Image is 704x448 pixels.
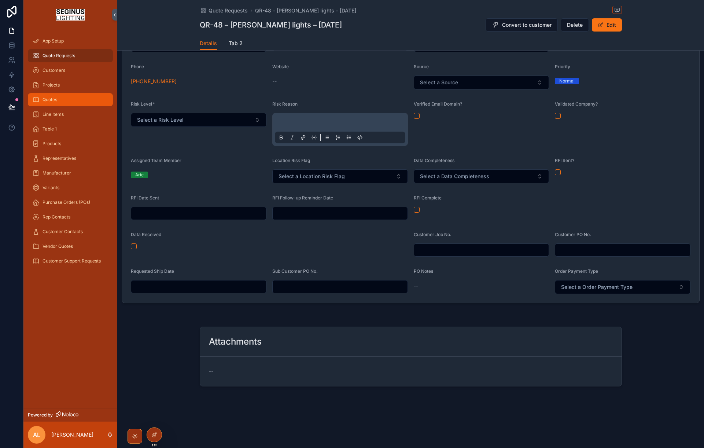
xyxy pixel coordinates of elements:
a: Products [28,137,113,150]
button: Edit [592,18,622,32]
span: Products [43,141,61,147]
span: Priority [555,64,570,69]
button: Select Button [555,280,690,294]
span: Details [200,40,217,47]
span: Data Completeness [414,158,454,163]
div: Normal [559,78,575,84]
span: Quote Requests [43,53,75,59]
span: RFI Date Sent [131,195,159,201]
span: AL [33,430,40,439]
span: Source [414,64,429,69]
a: App Setup [28,34,113,48]
span: Select a Risk Level [137,116,184,124]
span: PO Notes [414,268,433,274]
a: [PHONE_NUMBER] [131,78,177,85]
span: Customer Contacts [43,229,83,235]
a: Line Items [28,108,113,121]
span: Select a Data Completeness [420,173,489,180]
span: App Setup [43,38,64,44]
span: Risk Level [131,101,152,107]
a: Projects [28,78,113,92]
span: Line Items [43,111,64,117]
div: Arie [135,172,144,178]
a: Quote Requests [200,7,248,14]
span: -- [209,368,213,375]
span: Requested Ship Date [131,268,174,274]
a: Customer Contacts [28,225,113,238]
span: RFI Follow-up Reminder Date [272,195,333,201]
span: Powered by [28,412,53,418]
span: Representatives [43,155,76,161]
span: Quotes [43,97,57,103]
span: RFI Sent? [555,158,574,163]
span: Purchase Orders (POs) [43,199,90,205]
span: Customers [43,67,65,73]
a: Tab 2 [229,37,243,51]
button: Select Button [131,113,266,127]
span: -- [272,78,277,85]
a: Quotes [28,93,113,106]
span: Risk Reason [272,101,298,107]
a: Variants [28,181,113,194]
a: QR-48 – [PERSON_NAME] lights – [DATE] [255,7,356,14]
span: Table 1 [43,126,57,132]
h2: Attachments [209,336,262,348]
span: -- [414,282,418,290]
span: Variants [43,185,59,191]
span: Location Risk Flag [272,158,310,163]
span: Order Payment Type [555,268,598,274]
a: Rep Contacts [28,210,113,224]
span: Select a Location Risk Flag [279,173,345,180]
span: Customer Job No. [414,232,451,237]
a: Quote Requests [28,49,113,62]
span: Data Received [131,232,161,237]
a: Customer Support Requests [28,254,113,268]
span: Validated Company? [555,101,598,107]
a: Details [200,37,217,51]
a: Table 1 [28,122,113,136]
a: Purchase Orders (POs) [28,196,113,209]
span: Vendor Quotes [43,243,73,249]
span: RFI Complete [414,195,442,201]
button: Select Button [272,169,408,183]
span: Website [272,64,289,69]
span: Customer PO No. [555,232,591,237]
button: Select Button [414,169,549,183]
h1: QR-48 – [PERSON_NAME] lights – [DATE] [200,20,342,30]
span: Convert to customer [502,21,552,29]
a: Customers [28,64,113,77]
span: Quote Requests [209,7,248,14]
img: App logo [56,9,84,21]
a: Powered by [23,408,117,422]
button: Delete [561,18,589,32]
span: Sub Customer PO No. [272,268,318,274]
span: Tab 2 [229,40,243,47]
span: Manufacturer [43,170,71,176]
span: Select a Source [420,79,458,86]
span: Rep Contacts [43,214,70,220]
div: scrollable content [23,29,117,277]
a: Manufacturer [28,166,113,180]
a: Representatives [28,152,113,165]
button: Convert to customer [486,18,558,32]
span: Select a Order Payment Type [561,283,633,291]
button: Select Button [414,76,549,89]
span: Customer Support Requests [43,258,101,264]
span: Phone [131,64,144,69]
span: Projects [43,82,60,88]
a: Vendor Quotes [28,240,113,253]
span: Assigned Team Member [131,158,181,163]
span: Delete [567,21,583,29]
span: Verified Email Domain? [414,101,462,107]
p: [PERSON_NAME] [51,431,93,438]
